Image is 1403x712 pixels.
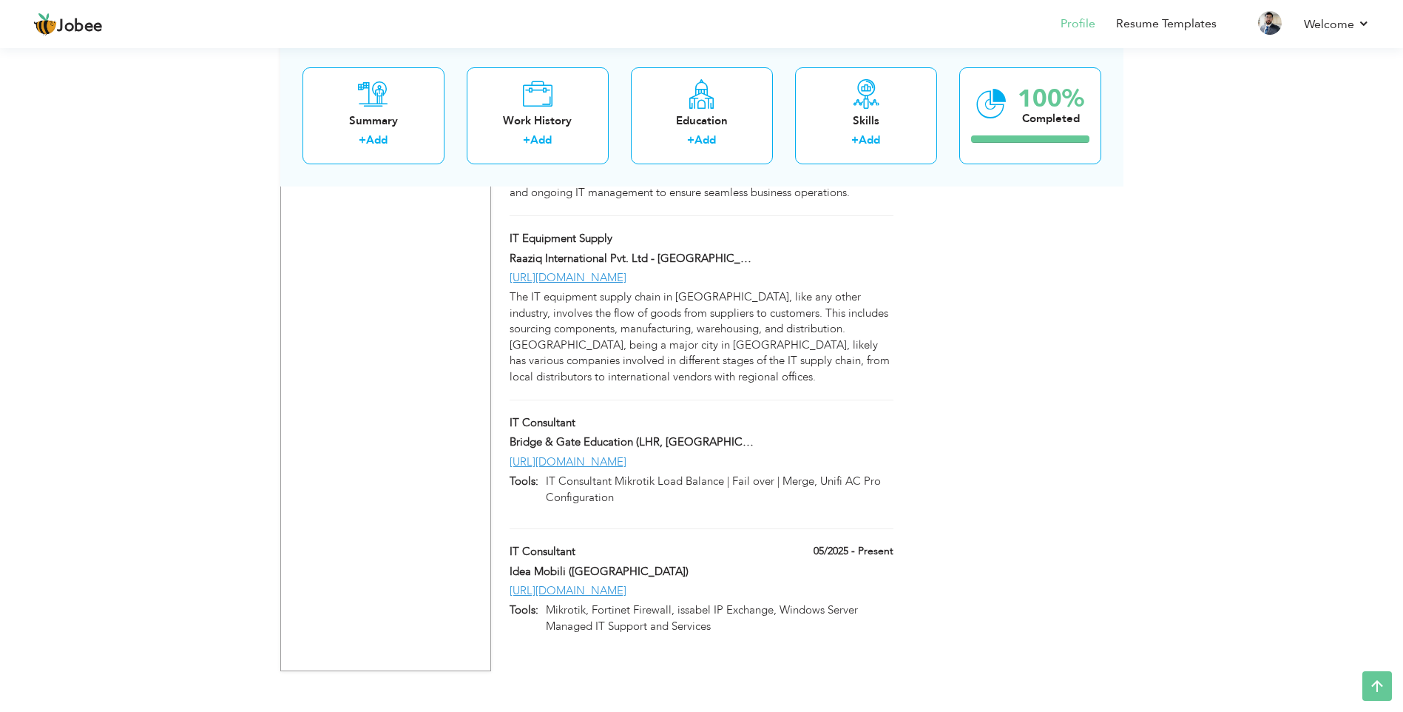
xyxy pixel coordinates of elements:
[538,474,893,506] p: IT Consultant Mikrotik Load Balance | Fail over | Merge, Unifi AC Pro Configuration
[1018,110,1084,126] div: Completed
[510,602,538,618] label: Tools:
[643,112,761,128] div: Education
[366,132,388,147] a: Add
[359,132,366,148] label: +
[33,13,57,36] img: jobee.io
[1061,16,1095,33] a: Profile
[510,544,758,560] label: IT Consultant
[510,564,758,580] label: Idea Mobili ([GEOGRAPHIC_DATA])
[479,112,597,128] div: Work History
[510,270,626,285] a: [URL][DOMAIN_NAME]
[510,251,758,266] label: Raaziq International Pvt. Ltd - [GEOGRAPHIC_DATA], [GEOGRAPHIC_DATA]
[814,544,893,559] label: 05/2025 - Present
[510,583,626,598] a: [URL][DOMAIN_NAME]
[1018,86,1084,110] div: 100%
[57,19,103,35] span: Jobee
[530,132,552,147] a: Add
[523,132,530,148] label: +
[851,132,859,148] label: +
[510,415,758,431] label: IT Consultant
[1116,16,1217,33] a: Resume Templates
[859,132,880,147] a: Add
[1304,16,1370,33] a: Welcome
[510,454,626,469] a: [URL][DOMAIN_NAME]
[538,602,893,634] p: Mikrotik, Fortinet Firewall, issabel IP Exchange, Windows Server Managed IT Support and Services
[694,132,716,147] a: Add
[510,434,758,450] label: Bridge & Gate Education (LHR, [GEOGRAPHIC_DATA])
[314,112,433,128] div: Summary
[1258,11,1282,35] img: Profile Img
[510,289,893,385] div: The IT equipment supply chain in [GEOGRAPHIC_DATA], like any other industry, involves the flow of...
[687,132,694,148] label: +
[510,474,538,489] label: Tools:
[807,112,925,128] div: Skills
[33,13,103,36] a: Jobee
[510,231,758,246] label: IT Equipment Supply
